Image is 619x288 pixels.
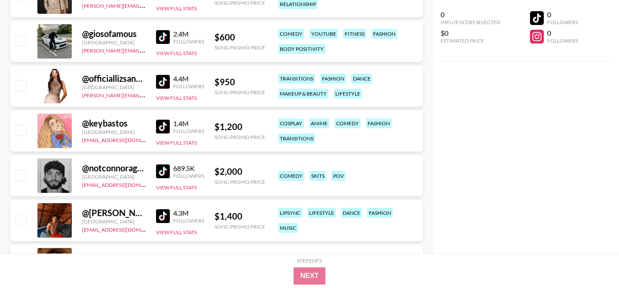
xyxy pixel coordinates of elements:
div: 2.4M [173,30,204,38]
div: [GEOGRAPHIC_DATA] [82,39,146,46]
div: $ 1,200 [215,121,265,132]
img: TikTok [156,30,170,44]
button: View Full Stats [156,95,197,101]
iframe: Drift Widget Chat Controller [576,245,609,278]
div: @ giosofamous [82,28,146,39]
div: 0 [547,10,578,19]
div: [GEOGRAPHIC_DATA] [82,84,146,90]
div: lifestyle [307,208,336,218]
div: fashion [320,74,346,84]
div: comedy [334,118,361,128]
div: Followers [547,19,578,25]
img: TikTok [156,209,170,223]
button: View Full Stats [156,50,197,56]
div: youtube [309,29,338,39]
div: $ 2,000 [215,166,265,177]
div: transitions [278,74,315,84]
div: 0 [441,10,500,19]
div: @ notconnoragain [82,163,146,173]
img: TikTok [156,75,170,89]
button: Next [294,267,326,285]
div: fitness [343,29,366,39]
div: [GEOGRAPHIC_DATA] [82,218,146,225]
div: anime [309,118,329,128]
div: fashion [367,208,393,218]
div: makeup & beauty [278,89,328,99]
div: @ jaoferreiraa [82,252,146,263]
div: comedy [278,29,304,39]
div: Song Promo Price [215,179,265,185]
div: [GEOGRAPHIC_DATA] [82,129,146,135]
div: Song Promo Price [215,89,265,96]
a: [PERSON_NAME][EMAIL_ADDRESS][DOMAIN_NAME] [82,90,209,99]
div: Song Promo Price [215,223,265,230]
button: View Full Stats [156,5,197,12]
div: dance [341,208,362,218]
div: music [278,223,298,233]
div: skits [309,171,326,181]
div: fashion [366,118,392,128]
div: Followers [547,37,578,44]
div: @ [PERSON_NAME].elaraby01 [82,207,146,218]
div: Followers [173,173,204,179]
a: [PERSON_NAME][EMAIL_ADDRESS][DOMAIN_NAME] [82,46,209,54]
div: pov [331,171,346,181]
div: lifestyle [334,89,362,99]
div: Followers [173,217,204,224]
a: [EMAIL_ADDRESS][DOMAIN_NAME] [82,225,169,233]
div: lipsync [278,208,302,218]
div: 1.4M [173,119,204,128]
div: Influencers Selected [441,19,500,25]
img: TikTok [156,164,170,178]
div: Step 1 of 2 [297,257,322,264]
a: [EMAIL_ADDRESS][DOMAIN_NAME] [82,180,169,188]
div: $ 1,400 [215,211,265,222]
div: dance [351,74,372,84]
div: Followers [173,38,204,45]
div: comedy [278,171,304,181]
img: TikTok [156,120,170,133]
div: @ officiallizsanchez [82,73,146,84]
div: [GEOGRAPHIC_DATA] [82,173,146,180]
div: $ 600 [215,32,265,43]
div: Followers [173,83,204,90]
div: 0 [547,29,578,37]
div: Estimated Price [441,37,500,44]
div: Followers [173,128,204,134]
div: $0 [441,29,500,37]
div: $ 950 [215,77,265,87]
div: body positivity [278,44,325,54]
div: fashion [371,29,397,39]
div: 689.5K [173,164,204,173]
div: Song Promo Price [215,44,265,51]
a: [EMAIL_ADDRESS][DOMAIN_NAME] [82,135,169,143]
button: View Full Stats [156,139,197,146]
a: [PERSON_NAME][EMAIL_ADDRESS][DOMAIN_NAME] [82,1,209,9]
div: 4.3M [173,209,204,217]
div: @ keybastos [82,118,146,129]
div: cosplay [278,118,304,128]
div: 4.4M [173,74,204,83]
div: Song Promo Price [215,134,265,140]
div: transitions [278,133,315,143]
button: View Full Stats [156,184,197,191]
button: View Full Stats [156,229,197,235]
